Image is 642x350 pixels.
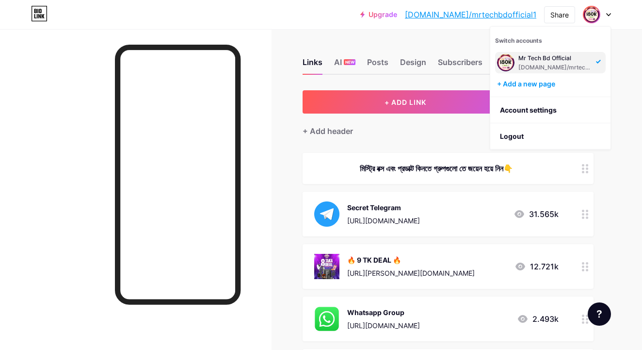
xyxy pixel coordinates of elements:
img: Secret Telegram [314,201,339,227]
span: NEW [345,59,354,65]
div: + Add a new page [497,79,606,89]
img: Whatsapp Group [314,306,339,332]
a: [DOMAIN_NAME]/mrtechbdofficial1 [405,9,536,20]
div: Mr Tech Bd Official [518,54,593,62]
div: Share [550,10,569,20]
div: Posts [367,56,388,74]
div: Secret Telegram [347,202,420,213]
div: [URL][DOMAIN_NAME] [347,320,420,331]
a: Upgrade [360,11,397,18]
img: mrtechbdofficial [584,7,599,22]
div: Links [303,56,322,74]
a: Account settings [490,97,610,123]
div: Subscribers [438,56,482,74]
div: AI [334,56,355,74]
div: 🔥 9 TK DEAL 🔥 [347,255,475,265]
div: [DOMAIN_NAME]/mrtechbdofficial1 [518,64,593,71]
div: + Add header [303,125,353,137]
div: 31.565k [514,208,559,220]
div: [URL][PERSON_NAME][DOMAIN_NAME] [347,268,475,278]
div: 12.721k [514,261,559,272]
div: 2.493k [517,313,559,325]
li: Logout [490,123,610,150]
div: Design [400,56,426,74]
span: Switch accounts [495,37,542,44]
span: + ADD LINK [385,98,426,106]
div: Whatsapp Group [347,307,420,317]
div: মিস্ট্রি বক্স এবং প্রডাক্ট কিনতে গ্রুপগুলো তে জয়েন হয়ে নিন👇 [314,163,559,174]
button: + ADD LINK [303,90,509,114]
img: 🔥 9 TK DEAL 🔥 [314,254,339,279]
img: mrtechbdofficial [497,54,514,71]
div: [URL][DOMAIN_NAME] [347,216,420,226]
